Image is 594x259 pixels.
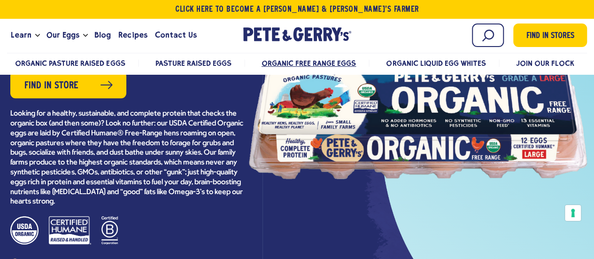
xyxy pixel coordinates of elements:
a: Contact Us [151,23,201,48]
a: Organic Liquid Egg Whites [386,59,486,68]
input: Search [472,24,504,47]
a: Find in Stores [513,24,587,47]
span: Learn [11,29,31,41]
p: Looking for a healthy, sustainable, and complete protein that checks the organic box (and then so... [10,109,245,207]
a: Pasture Raised Eggs [155,59,231,68]
span: Our Eggs [46,29,79,41]
span: Find in Store [24,78,78,93]
span: Recipes [118,29,147,41]
a: Learn [7,23,35,48]
span: Find in Stores [526,30,574,43]
button: Your consent preferences for tracking technologies [565,205,581,221]
a: Our Eggs [43,23,83,48]
a: Recipes [115,23,151,48]
span: Contact Us [155,29,197,41]
a: Blog [91,23,115,48]
a: Find in Store [10,71,126,98]
button: Open the dropdown menu for Learn [35,34,40,37]
a: Organic Pasture Raised Eggs [15,59,125,68]
nav: desktop product menu [7,53,587,73]
a: Organic Free Range Eggs [262,59,356,68]
span: Blog [94,29,111,41]
a: Join Our Flock [516,59,574,68]
button: Open the dropdown menu for Our Eggs [83,34,88,37]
